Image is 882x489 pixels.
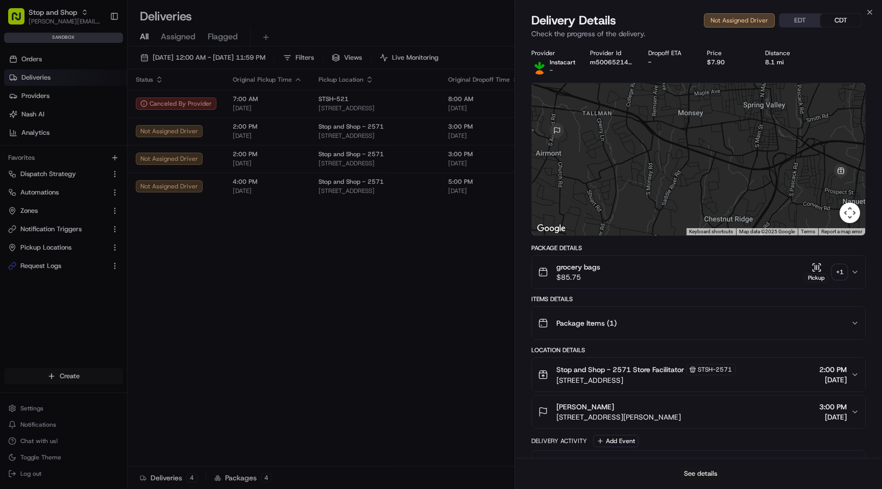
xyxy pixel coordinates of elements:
span: $85.75 [556,272,600,282]
span: [PERSON_NAME] [556,402,614,412]
button: Start new chat [174,101,186,113]
div: 8.1 mi [765,58,807,66]
span: Pylon [102,173,124,181]
span: Package Items ( 1 ) [556,318,617,328]
div: Dropoff ETA [648,49,691,57]
p: Check the progress of the delivery. [531,29,866,39]
span: [STREET_ADDRESS][PERSON_NAME] [556,412,681,422]
div: 📗 [10,149,18,157]
a: 💻API Documentation [82,144,168,162]
a: Powered byPylon [72,173,124,181]
button: Pickup+1 [804,262,847,282]
span: 2:00 PM [819,364,847,375]
div: Start new chat [35,97,167,108]
span: Knowledge Base [20,148,78,158]
span: 3:00 PM [819,402,847,412]
div: + 1 [832,265,847,279]
img: Nash [10,10,31,31]
button: Package Items (1) [532,307,865,339]
span: [STREET_ADDRESS] [556,375,736,385]
button: EDT [779,14,820,27]
button: Keyboard shortcuts [689,228,733,235]
div: Distance [765,49,807,57]
div: Delivery Activity [531,437,587,445]
div: 💻 [86,149,94,157]
div: $7.90 [707,58,749,66]
a: Report a map error [821,229,862,234]
img: 1736555255976-a54dd68f-1ca7-489b-9aae-adbdc363a1c4 [10,97,29,116]
div: Package Details [531,244,866,252]
div: Provider [531,49,574,57]
img: Google [534,222,568,235]
div: - [648,58,691,66]
span: Stop and Shop - 2571 Store Facilitator [556,364,684,375]
span: Map data ©2025 Google [739,229,795,234]
button: See details [679,467,722,481]
button: grocery bags$85.75Pickup+1 [532,256,865,288]
button: Map camera controls [840,203,860,223]
img: instacart_logo.png [531,58,548,75]
input: Clear [27,66,168,77]
button: CDT [820,14,861,27]
span: [DATE] [819,412,847,422]
button: [PERSON_NAME][STREET_ADDRESS][PERSON_NAME]3:00 PM[DATE] [532,396,865,428]
div: Items Details [531,295,866,303]
div: Price [707,49,749,57]
button: Add Event [593,435,639,447]
div: Provider Id [590,49,632,57]
p: Welcome 👋 [10,41,186,57]
div: We're available if you need us! [35,108,129,116]
button: Stop and Shop - 2571 Store FacilitatorSTSH-2571[STREET_ADDRESS]2:00 PM[DATE] [532,358,865,392]
span: API Documentation [96,148,164,158]
button: m500652146 [590,58,632,66]
button: Pickup [804,262,828,282]
div: Location Details [531,346,866,354]
span: grocery bags [556,262,600,272]
span: STSH-2571 [698,365,732,374]
span: Instacart [550,58,575,66]
a: 📗Knowledge Base [6,144,82,162]
div: Pickup [804,274,828,282]
span: [DATE] [819,375,847,385]
a: Open this area in Google Maps (opens a new window) [534,222,568,235]
span: - [550,66,553,75]
a: Terms [801,229,815,234]
span: Delivery Details [531,12,616,29]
